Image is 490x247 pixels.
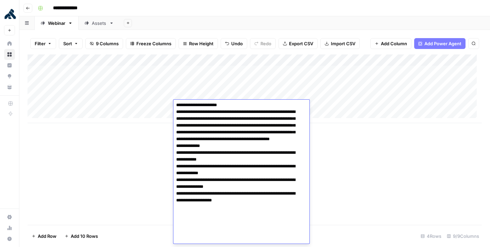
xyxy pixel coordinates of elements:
span: 9 Columns [96,40,119,47]
span: Add Column [381,40,407,47]
button: Sort [59,38,83,49]
a: Usage [4,223,15,233]
div: Webinar [48,20,65,27]
button: Freeze Columns [126,38,176,49]
span: Add Power Agent [424,40,461,47]
button: Add Column [370,38,411,49]
a: Insights [4,60,15,71]
a: Your Data [4,82,15,93]
span: Sort [63,40,72,47]
div: Assets [92,20,106,27]
span: Add 10 Rows [71,233,98,240]
div: 4 Rows [418,231,444,242]
div: 9/9 Columns [444,231,482,242]
span: Filter [35,40,46,47]
button: Add Row [28,231,61,242]
button: Import CSV [320,38,360,49]
button: Add 10 Rows [61,231,102,242]
span: Undo [231,40,243,47]
button: Filter [30,38,56,49]
span: Add Row [38,233,56,240]
span: Redo [260,40,271,47]
button: Add Power Agent [414,38,466,49]
button: Undo [221,38,247,49]
button: Row Height [179,38,218,49]
span: Export CSV [289,40,313,47]
button: Redo [250,38,276,49]
button: Workspace: Kong [4,5,15,22]
button: 9 Columns [85,38,123,49]
a: Assets [79,16,120,30]
a: Opportunities [4,71,15,82]
button: Help + Support [4,233,15,244]
a: Webinar [35,16,79,30]
a: Settings [4,212,15,223]
button: Export CSV [278,38,318,49]
a: Browse [4,49,15,60]
span: Freeze Columns [136,40,171,47]
a: Home [4,38,15,49]
img: Kong Logo [4,8,16,20]
span: Row Height [189,40,214,47]
span: Import CSV [331,40,355,47]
